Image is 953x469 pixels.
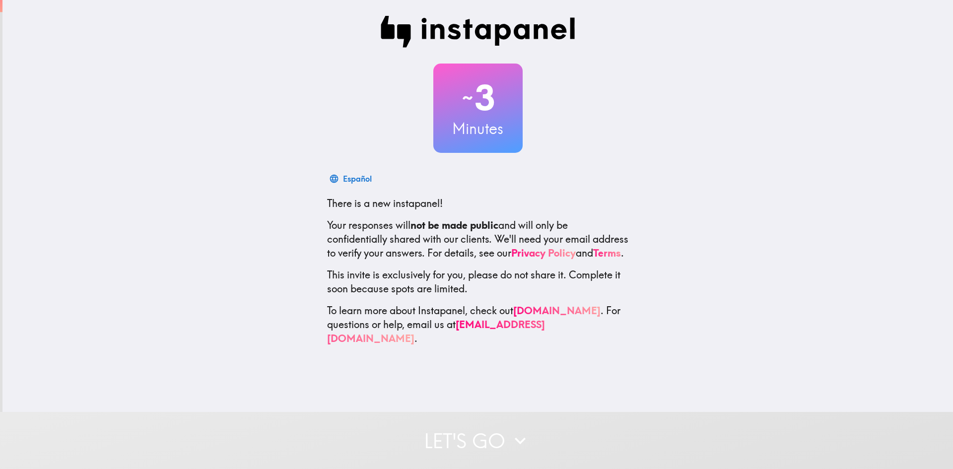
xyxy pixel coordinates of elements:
a: [DOMAIN_NAME] [513,304,601,317]
div: Español [343,172,372,186]
p: Your responses will and will only be confidentially shared with our clients. We'll need your emai... [327,218,629,260]
span: ~ [461,83,475,113]
a: [EMAIL_ADDRESS][DOMAIN_NAME] [327,318,545,344]
img: Instapanel [381,16,575,48]
span: There is a new instapanel! [327,197,443,209]
h2: 3 [433,77,523,118]
button: Español [327,169,376,189]
b: not be made public [410,219,498,231]
a: Terms [593,247,621,259]
p: This invite is exclusively for you, please do not share it. Complete it soon because spots are li... [327,268,629,296]
a: Privacy Policy [511,247,576,259]
p: To learn more about Instapanel, check out . For questions or help, email us at . [327,304,629,345]
h3: Minutes [433,118,523,139]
